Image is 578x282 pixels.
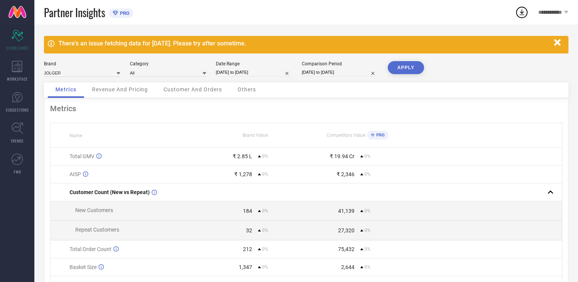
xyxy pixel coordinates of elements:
span: 0% [262,264,268,270]
span: 0% [262,246,268,252]
span: Brand Value [243,133,268,138]
span: 0% [364,172,371,177]
div: There's an issue fetching data for [DATE]. Please try after sometime. [58,40,550,47]
span: 0% [262,228,268,233]
span: 0% [262,154,268,159]
span: 0% [364,228,371,233]
span: Partner Insights [44,5,105,20]
span: FWD [14,169,21,175]
div: ₹ 1,278 [234,171,252,177]
span: 0% [262,172,268,177]
span: 0% [364,246,371,252]
input: Select comparison period [302,68,378,76]
span: WORKSPACE [7,76,28,82]
input: Select date range [216,68,292,76]
span: SCORECARDS [6,45,29,51]
span: AISP [70,171,81,177]
span: Total Order Count [70,246,112,252]
span: Metrics [55,86,76,92]
div: 32 [246,227,252,233]
div: ₹ 2.85 L [233,153,252,159]
div: 75,432 [338,246,355,252]
span: Customer Count (New vs Repeat) [70,189,150,195]
span: 0% [364,264,371,270]
span: New Customers [75,207,113,213]
div: Category [130,61,206,66]
span: PRO [374,133,385,138]
span: Total GMV [70,153,94,159]
span: TRENDS [11,138,24,144]
button: APPLY [388,61,424,74]
span: 0% [364,154,371,159]
div: Metrics [50,104,562,113]
span: 0% [262,208,268,214]
div: 41,139 [338,208,355,214]
div: ₹ 2,346 [337,171,355,177]
span: SUGGESTIONS [6,107,29,113]
span: Name [70,133,82,138]
div: 184 [243,208,252,214]
span: PRO [118,10,130,16]
span: Basket Size [70,264,97,270]
div: 1,347 [239,264,252,270]
div: Open download list [515,5,529,19]
div: Date Range [216,61,292,66]
div: 212 [243,246,252,252]
div: Comparison Period [302,61,378,66]
span: 0% [364,208,371,214]
div: Brand [44,61,120,66]
span: Others [238,86,256,92]
span: Competitors Value [327,133,365,138]
span: Revenue And Pricing [92,86,148,92]
div: 27,320 [338,227,355,233]
div: 2,644 [341,264,355,270]
div: ₹ 19.94 Cr [330,153,355,159]
span: Customer And Orders [164,86,222,92]
span: Repeat Customers [75,227,119,233]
